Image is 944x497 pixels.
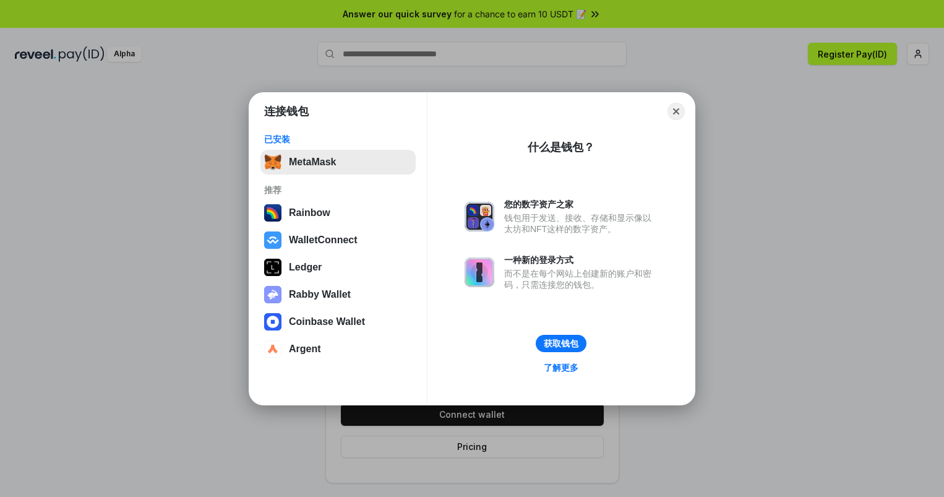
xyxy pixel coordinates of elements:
button: WalletConnect [260,228,416,253]
img: svg+xml,%3Csvg%20width%3D%2228%22%20height%3D%2228%22%20viewBox%3D%220%200%2028%2028%22%20fill%3D... [264,313,281,331]
button: Rabby Wallet [260,282,416,307]
div: Argent [289,344,321,355]
div: Coinbase Wallet [289,316,365,327]
div: 获取钱包 [544,338,578,349]
div: Rainbow [289,207,330,218]
div: 已安装 [264,134,412,145]
a: 了解更多 [536,360,586,376]
div: Rabby Wallet [289,289,351,300]
button: Argent [260,337,416,361]
img: svg+xml,%3Csvg%20xmlns%3D%22http%3A%2F%2Fwww.w3.org%2F2000%2Fsvg%22%20fill%3D%22none%22%20viewBox... [264,286,281,303]
button: Ledger [260,255,416,280]
div: MetaMask [289,157,336,168]
div: WalletConnect [289,235,358,246]
img: svg+xml,%3Csvg%20xmlns%3D%22http%3A%2F%2Fwww.w3.org%2F2000%2Fsvg%22%20fill%3D%22none%22%20viewBox... [465,257,494,287]
button: Rainbow [260,201,416,225]
img: svg+xml,%3Csvg%20width%3D%2228%22%20height%3D%2228%22%20viewBox%3D%220%200%2028%2028%22%20fill%3D... [264,231,281,249]
button: 获取钱包 [536,335,586,352]
div: 您的数字资产之家 [504,199,658,210]
div: 一种新的登录方式 [504,254,658,266]
div: 了解更多 [544,362,578,373]
button: MetaMask [260,150,416,175]
div: 钱包用于发送、接收、存储和显示像以太坊和NFT这样的数字资产。 [504,212,658,235]
button: Coinbase Wallet [260,309,416,334]
img: svg+xml,%3Csvg%20fill%3D%22none%22%20height%3D%2233%22%20viewBox%3D%220%200%2035%2033%22%20width%... [264,153,281,171]
div: 推荐 [264,184,412,196]
button: Close [667,103,685,120]
img: svg+xml,%3Csvg%20width%3D%22120%22%20height%3D%22120%22%20viewBox%3D%220%200%20120%20120%22%20fil... [264,204,281,222]
div: Ledger [289,262,322,273]
div: 什么是钱包？ [528,140,594,155]
h1: 连接钱包 [264,104,309,119]
img: svg+xml,%3Csvg%20xmlns%3D%22http%3A%2F%2Fwww.w3.org%2F2000%2Fsvg%22%20fill%3D%22none%22%20viewBox... [465,202,494,231]
img: svg+xml,%3Csvg%20xmlns%3D%22http%3A%2F%2Fwww.w3.org%2F2000%2Fsvg%22%20width%3D%2228%22%20height%3... [264,259,281,276]
div: 而不是在每个网站上创建新的账户和密码，只需连接您的钱包。 [504,268,658,290]
img: svg+xml,%3Csvg%20width%3D%2228%22%20height%3D%2228%22%20viewBox%3D%220%200%2028%2028%22%20fill%3D... [264,340,281,358]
